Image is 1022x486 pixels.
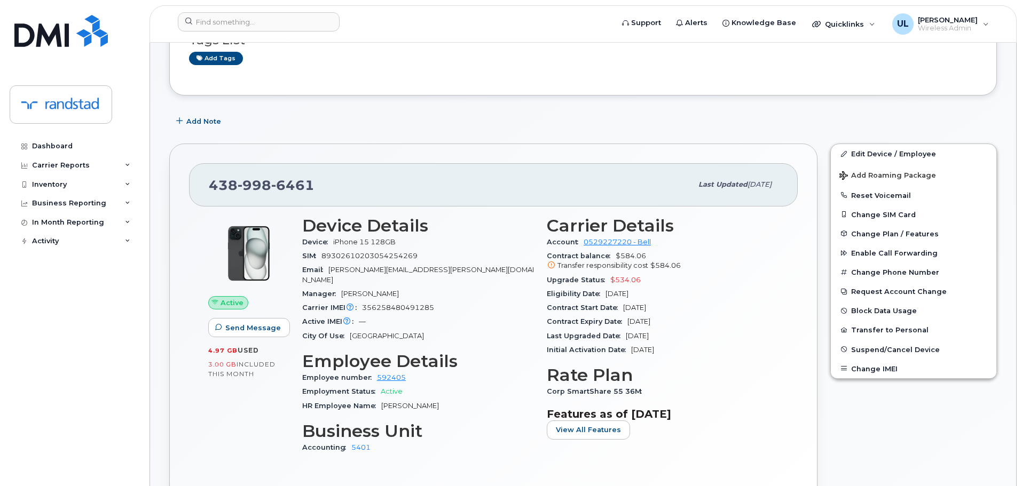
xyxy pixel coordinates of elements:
span: 356258480491285 [362,304,434,312]
span: Support [631,18,661,28]
span: — [359,317,366,325]
a: 592405 [377,373,406,381]
span: [PERSON_NAME][EMAIL_ADDRESS][PERSON_NAME][DOMAIN_NAME] [302,266,534,283]
span: Contract balance [547,252,616,260]
span: Suspend/Cancel Device [851,345,940,353]
span: Knowledge Base [732,18,796,28]
button: Send Message [208,318,290,337]
span: Enable Call Forwarding [851,249,938,257]
span: 89302610203054254269 [321,252,418,260]
span: 3.00 GB [208,361,237,368]
button: Request Account Change [831,282,996,301]
span: $534.06 [610,276,641,284]
span: Transfer responsibility cost [557,261,648,269]
span: Send Message [225,323,281,333]
button: Block Data Usage [831,301,996,320]
span: Accounting [302,443,351,451]
span: Eligibility Date [547,290,606,298]
button: Change IMEI [831,359,996,378]
span: [DATE] [631,346,654,354]
button: View All Features [547,420,630,440]
div: Uraib Lakhani [885,13,996,35]
h3: Features as of [DATE] [547,408,779,420]
span: Manager [302,290,341,298]
span: Upgrade Status [547,276,610,284]
span: Add Note [186,116,221,126]
a: 5401 [351,443,371,451]
h3: Device Details [302,216,534,235]
span: Wireless Admin [918,24,978,33]
span: 4.97 GB [208,347,238,354]
span: Contract Start Date [547,304,623,312]
span: HR Employee Name [302,402,381,410]
span: [DATE] [748,180,772,188]
span: Active [221,298,243,308]
span: Account [547,238,584,246]
span: [PERSON_NAME] [341,290,399,298]
button: Reset Voicemail [831,186,996,205]
h3: Carrier Details [547,216,779,235]
span: [DATE] [623,304,646,312]
img: iPhone_15_Black.png [217,221,281,285]
a: Support [615,12,669,34]
span: Employment Status [302,387,381,395]
span: Change Plan / Features [851,229,939,237]
span: Carrier IMEI [302,304,362,312]
span: Email [302,266,328,274]
h3: Rate Plan [547,365,779,385]
h3: Business Unit [302,421,534,441]
span: Employee number [302,373,377,381]
span: Initial Activation Date [547,346,631,354]
span: 6461 [271,177,315,193]
span: [DATE] [606,290,628,298]
span: Last Upgraded Date [547,332,626,340]
span: 998 [238,177,271,193]
span: $584.06 [547,252,779,271]
button: Change Phone Number [831,262,996,282]
h3: Tags List [189,34,977,47]
div: Quicklinks [805,13,883,35]
h3: Employee Details [302,352,534,371]
button: Transfer to Personal [831,320,996,339]
button: Change Plan / Features [831,224,996,243]
span: iPhone 15 128GB [333,238,396,246]
button: Enable Call Forwarding [831,243,996,262]
span: used [238,346,259,354]
a: Add tags [189,52,243,65]
input: Find something... [178,12,340,31]
span: 438 [209,177,315,193]
span: Last updated [698,180,748,188]
span: Active IMEI [302,317,359,325]
span: Corp SmartShare 55 36M [547,387,647,395]
a: 0529227220 - Bell [584,238,651,246]
a: Knowledge Base [715,12,804,34]
span: SIM [302,252,321,260]
span: [PERSON_NAME] [381,402,439,410]
span: [DATE] [627,317,650,325]
button: Add Note [169,111,230,131]
span: included this month [208,360,276,378]
a: Edit Device / Employee [831,144,996,163]
a: Alerts [669,12,715,34]
span: [PERSON_NAME] [918,15,978,24]
span: City Of Use [302,332,350,340]
span: Contract Expiry Date [547,317,627,325]
span: Active [381,387,403,395]
span: [DATE] [626,332,649,340]
span: Device [302,238,333,246]
button: Change SIM Card [831,205,996,224]
button: Add Roaming Package [831,164,996,186]
span: [GEOGRAPHIC_DATA] [350,332,424,340]
span: Add Roaming Package [839,171,936,181]
button: Suspend/Cancel Device [831,340,996,359]
span: $584.06 [650,261,681,269]
span: View All Features [556,425,621,435]
span: Quicklinks [825,20,864,28]
span: Alerts [685,18,707,28]
span: UL [897,18,909,30]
